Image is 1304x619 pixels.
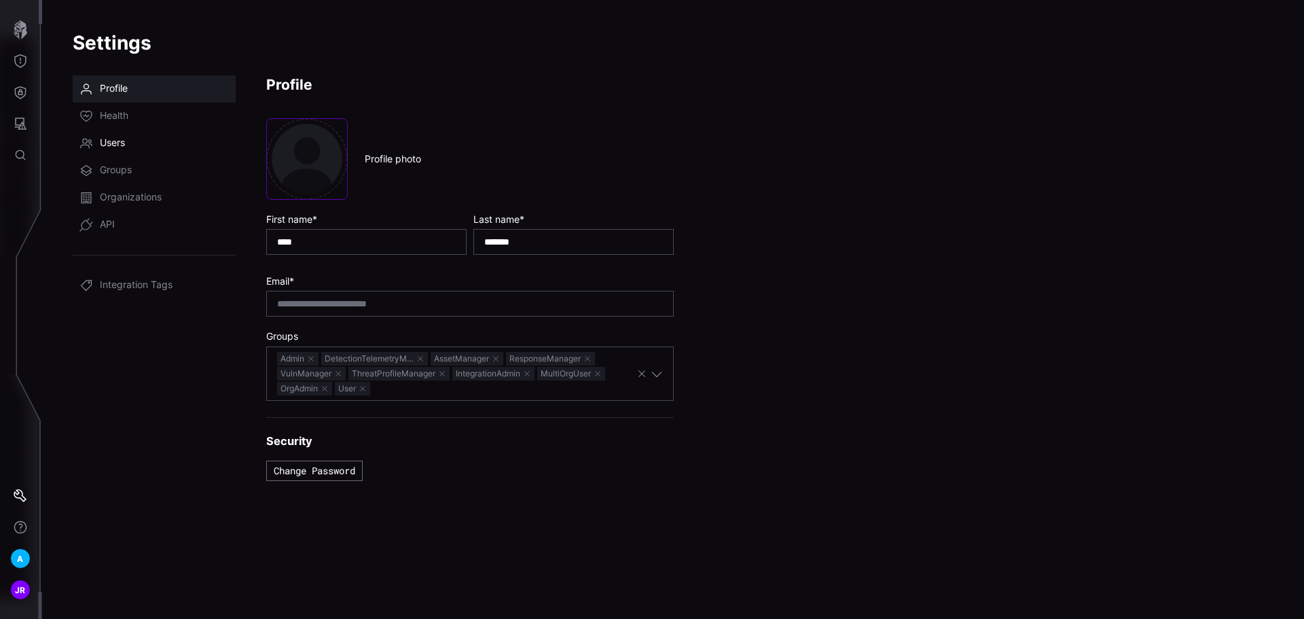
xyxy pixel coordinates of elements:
label: Profile photo [365,153,421,165]
a: Users [73,130,236,157]
span: MultiOrgUser [537,367,605,381]
button: A [1,543,40,574]
span: Health [100,109,128,123]
span: Admin [277,352,319,366]
a: Integration Tags [73,272,236,299]
h2: Profile [266,75,674,94]
h3: Security [266,434,674,448]
button: JR [1,574,40,605]
span: ThreatProfileManager [348,367,450,381]
span: API [100,218,115,232]
span: ResponseManager [506,352,595,366]
span: Groups [100,164,132,177]
span: DetectionTelemetryManager [321,352,428,366]
label: Email * [266,275,674,287]
label: Groups [266,330,674,342]
button: Clear selection [636,368,647,380]
span: VulnManager [277,367,346,381]
span: Integration Tags [100,279,173,292]
span: IntegrationAdmin [452,367,535,381]
span: Users [100,137,125,150]
span: Profile [100,82,128,96]
label: First name * [266,213,467,226]
a: Groups [73,157,236,184]
span: A [17,552,23,566]
button: Toggle options menu [651,368,663,380]
span: User [335,382,370,395]
a: Profile [73,75,236,103]
label: Last name * [473,213,674,226]
a: Organizations [73,184,236,211]
a: Health [73,103,236,130]
a: API [73,211,236,238]
span: AssetManager [431,352,503,366]
h1: Settings [73,31,1273,55]
span: JR [15,583,26,597]
button: Change Password [266,461,363,481]
span: Organizations [100,191,162,205]
span: OrgAdmin [277,382,332,395]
